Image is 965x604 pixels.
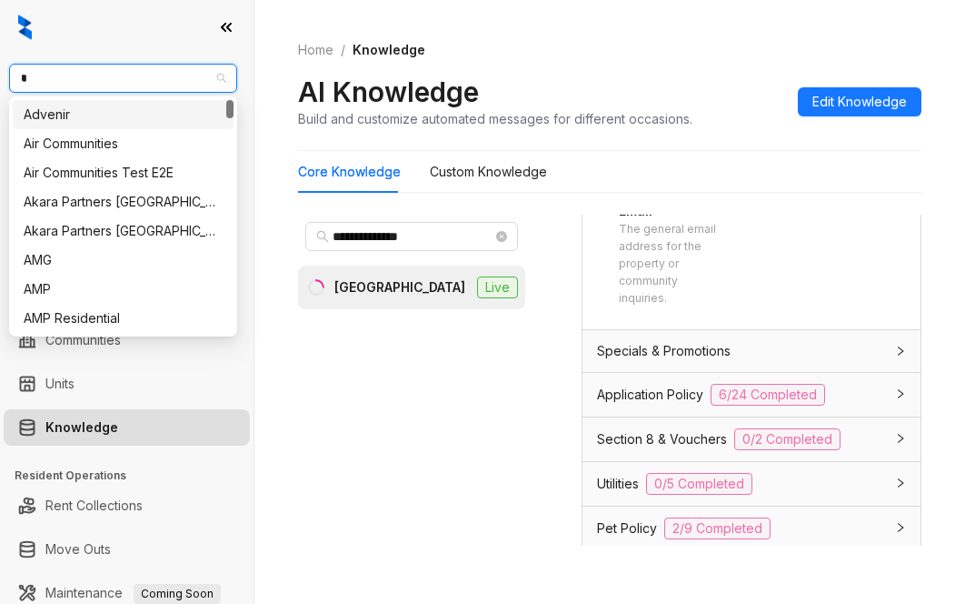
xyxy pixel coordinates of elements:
span: Section 8 & Vouchers [597,429,727,449]
div: Akara Partners Phoenix [13,216,234,246]
span: 6/24 Completed [711,384,825,406]
div: Custom Knowledge [430,162,547,182]
div: Akara Partners Nashville [13,187,234,216]
span: 0/2 Completed [734,428,841,450]
div: Application Policy6/24 Completed [582,373,920,417]
div: Akara Partners [GEOGRAPHIC_DATA] [24,192,223,212]
span: Knowledge [353,42,425,57]
a: Communities [45,322,121,358]
li: Move Outs [4,531,250,568]
button: Edit Knowledge [798,87,921,116]
li: Knowledge [4,409,250,446]
div: AMP [24,279,223,299]
li: Rent Collections [4,488,250,524]
a: Home [294,40,337,60]
li: Collections [4,244,250,280]
span: collapsed [895,433,906,444]
span: Application Policy [597,385,703,405]
div: Utilities0/5 Completed [582,462,920,506]
div: Air Communities Test E2E [24,163,223,183]
a: Knowledge [45,409,118,446]
span: collapsed [895,388,906,399]
span: Edit Knowledge [812,92,907,112]
div: [GEOGRAPHIC_DATA] [334,277,465,297]
span: 0/5 Completed [646,473,752,495]
h2: AI Knowledge [298,75,479,109]
a: Move Outs [45,531,111,568]
span: 2/9 Completed [664,518,771,539]
span: collapsed [895,346,906,357]
div: AMG [24,250,223,270]
div: The general email address for the property or community inquiries. [619,221,725,307]
a: Units [45,366,75,402]
li: Leads [4,122,250,158]
span: search [316,230,329,243]
div: AMP [13,275,234,304]
div: Air Communities [24,134,223,154]
div: Specials & Promotions [582,330,920,372]
li: Communities [4,322,250,358]
a: Rent Collections [45,488,143,524]
span: close-circle [496,231,507,242]
span: Utilities [597,474,639,494]
div: Core Knowledge [298,162,401,182]
img: logo [18,15,32,40]
span: collapsed [895,522,906,533]
div: Akara Partners [GEOGRAPHIC_DATA] [24,221,223,241]
div: Section 8 & Vouchers0/2 Completed [582,418,920,461]
div: Build and customize automated messages for different occasions. [298,109,692,128]
span: Coming Soon [134,584,221,604]
li: Leasing [4,200,250,237]
span: collapsed [895,478,906,488]
li: / [341,40,345,60]
div: Advenir [24,105,223,125]
div: AMP Residential [13,304,234,333]
div: Air Communities [13,129,234,158]
div: Pet Policy2/9 Completed [582,507,920,550]
span: Live [477,277,518,298]
li: Units [4,366,250,402]
h3: Resident Operations [15,468,254,484]
div: AMP Residential [24,308,223,328]
span: Pet Policy [597,518,657,539]
span: Specials & Promotions [597,341,731,361]
div: Advenir [13,100,234,129]
span: United Apartment Group [20,65,226,92]
div: Air Communities Test E2E [13,158,234,187]
div: AMG [13,246,234,275]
